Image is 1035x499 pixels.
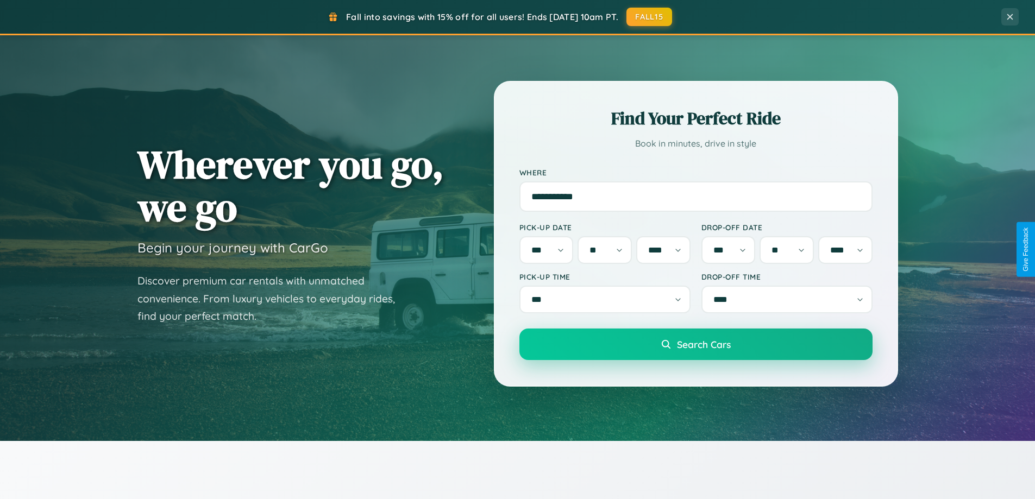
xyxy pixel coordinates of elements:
button: Search Cars [519,329,873,360]
p: Discover premium car rentals with unmatched convenience. From luxury vehicles to everyday rides, ... [137,272,409,325]
p: Book in minutes, drive in style [519,136,873,151]
h1: Wherever you go, we go [137,143,444,229]
span: Search Cars [677,338,731,350]
div: Give Feedback [1022,228,1030,271]
label: Where [519,168,873,177]
label: Pick-up Date [519,223,691,232]
label: Drop-off Date [701,223,873,232]
span: Fall into savings with 15% off for all users! Ends [DATE] 10am PT. [346,11,618,22]
button: FALL15 [626,8,672,26]
h2: Find Your Perfect Ride [519,106,873,130]
h3: Begin your journey with CarGo [137,239,328,256]
label: Pick-up Time [519,272,691,281]
label: Drop-off Time [701,272,873,281]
